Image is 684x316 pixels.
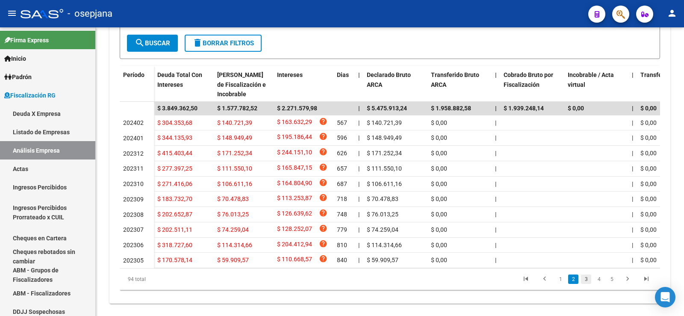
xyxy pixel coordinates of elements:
span: | [632,150,633,157]
span: 202402 [123,119,144,126]
span: | [358,71,360,78]
span: 748 [337,211,347,218]
span: $ 111.550,10 [367,165,402,172]
span: | [632,105,634,112]
li: page 2 [567,272,580,286]
span: | [632,257,633,263]
span: Incobrable / Acta virtual [568,71,614,88]
span: $ 304.353,68 [157,119,192,126]
span: | [358,226,360,233]
div: 94 total [120,269,226,290]
span: | [632,242,633,248]
span: | [632,226,633,233]
a: go to previous page [537,275,553,284]
span: | [632,211,633,218]
span: $ 163.632,29 [277,117,312,129]
span: 202305 [123,257,144,264]
li: page 4 [593,272,605,286]
span: $ 0,00 [640,242,657,248]
span: $ 271.416,06 [157,180,192,187]
i: help [319,209,327,217]
span: | [495,195,496,202]
button: Buscar [127,35,178,52]
span: $ 0,00 [640,134,657,141]
span: Transferido Bruto ARCA [431,71,479,88]
span: - osepjana [68,4,112,23]
datatable-header-cell: Cobrado Bruto por Fiscalización [500,66,564,103]
span: 657 [337,165,347,172]
span: $ 0,00 [431,119,447,126]
span: Padrón [4,72,32,82]
a: 4 [594,275,604,284]
span: $ 114.314,66 [367,242,402,248]
mat-icon: person [667,8,677,18]
span: $ 165.847,15 [277,163,312,174]
datatable-header-cell: Incobrable / Acta virtual [564,66,628,103]
span: | [495,119,496,126]
i: help [319,224,327,233]
span: 626 [337,150,347,157]
span: | [358,119,360,126]
span: [PERSON_NAME] de Fiscalización e Incobrable [217,71,266,98]
span: $ 171.252,34 [367,150,402,157]
span: 718 [337,195,347,202]
span: 202312 [123,150,144,157]
span: $ 126.639,62 [277,209,312,220]
span: $ 0,00 [640,119,657,126]
span: Deuda Total Con Intereses [157,71,202,88]
span: Inicio [4,54,26,63]
span: $ 415.403,44 [157,150,192,157]
datatable-header-cell: Declarado Bruto ARCA [363,66,427,103]
span: $ 114.314,66 [217,242,252,248]
span: 687 [337,180,347,187]
span: $ 1.958.882,58 [431,105,471,112]
span: $ 70.478,83 [367,195,398,202]
span: Período [123,71,144,78]
span: $ 0,00 [640,257,657,263]
span: 202309 [123,196,144,203]
a: 1 [555,275,566,284]
span: | [495,71,497,78]
span: $ 204.412,94 [277,239,312,251]
span: $ 140.721,39 [367,119,402,126]
span: | [358,150,360,157]
span: | [632,134,633,141]
mat-icon: menu [7,8,17,18]
datatable-header-cell: Transferido Bruto ARCA [427,66,492,103]
span: 567 [337,119,347,126]
span: | [495,180,496,187]
span: $ 140.721,39 [217,119,252,126]
span: $ 0,00 [431,195,447,202]
span: | [632,165,633,172]
span: 779 [337,226,347,233]
span: $ 1.939.248,14 [504,105,544,112]
span: | [358,195,360,202]
span: 202401 [123,135,144,142]
span: | [495,211,496,218]
span: $ 202.652,87 [157,211,192,218]
span: $ 76.013,25 [217,211,249,218]
span: $ 0,00 [640,150,657,157]
a: go to last page [638,275,655,284]
span: | [358,257,360,263]
span: $ 106.611,16 [367,180,402,187]
span: | [358,211,360,218]
span: $ 164.804,90 [277,178,312,190]
span: | [495,105,497,112]
span: $ 0,00 [431,242,447,248]
li: page 5 [605,272,618,286]
span: $ 0,00 [431,134,447,141]
span: 202311 [123,165,144,172]
span: | [632,71,634,78]
i: help [319,148,327,156]
span: $ 195.186,44 [277,132,312,144]
span: Intereses [277,71,303,78]
a: 5 [607,275,617,284]
span: | [495,226,496,233]
datatable-header-cell: Deuda Total Con Intereses [154,66,214,103]
span: $ 148.949,49 [367,134,402,141]
i: help [319,239,327,248]
span: $ 2.271.579,98 [277,105,317,112]
span: Fiscalización RG [4,91,56,100]
span: | [358,105,360,112]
